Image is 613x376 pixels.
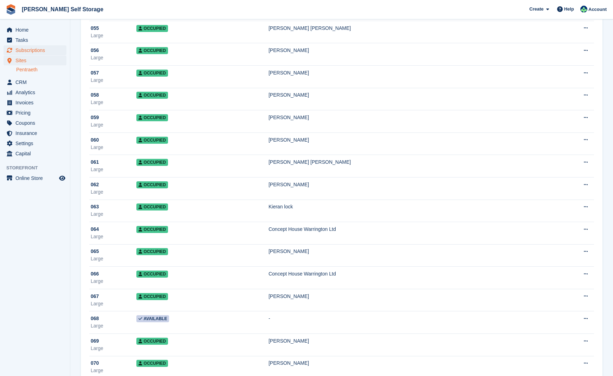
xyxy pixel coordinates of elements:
span: Online Store [15,173,58,183]
div: [PERSON_NAME] [269,136,545,144]
span: Occupied [136,25,168,32]
span: Coupons [15,118,58,128]
span: 065 [91,248,99,255]
a: menu [4,87,66,97]
span: 059 [91,114,99,121]
span: 068 [91,315,99,322]
span: Occupied [136,338,168,345]
div: [PERSON_NAME] [269,114,545,121]
a: menu [4,98,66,108]
div: [PERSON_NAME] [269,359,545,367]
img: Dafydd Pritchard [580,6,587,13]
span: Capital [15,149,58,158]
div: Large [91,233,136,240]
div: Large [91,367,136,374]
span: Occupied [136,226,168,233]
span: Analytics [15,87,58,97]
span: 062 [91,181,99,188]
span: Occupied [136,248,168,255]
div: Large [91,121,136,129]
span: Occupied [136,70,168,77]
span: Subscriptions [15,45,58,55]
span: 055 [91,25,99,32]
a: menu [4,173,66,183]
span: Tasks [15,35,58,45]
span: Occupied [136,47,168,54]
span: Available [136,315,169,322]
div: [PERSON_NAME] [269,69,545,77]
div: Large [91,210,136,218]
div: Concept House Warrington Ltd [269,226,545,233]
span: Occupied [136,360,168,367]
div: Kieran lock [269,203,545,210]
span: Sites [15,56,58,65]
div: Large [91,144,136,151]
div: [PERSON_NAME] [PERSON_NAME] [269,25,545,32]
a: menu [4,108,66,118]
span: 061 [91,158,99,166]
div: Large [91,345,136,352]
div: [PERSON_NAME] [PERSON_NAME] [269,158,545,166]
a: [PERSON_NAME] Self Storage [19,4,106,15]
img: stora-icon-8386f47178a22dfd0bd8f6a31ec36ba5ce8667c1dd55bd0f319d3a0aa187defe.svg [6,4,16,15]
div: Large [91,166,136,173]
a: Preview store [58,174,66,182]
a: menu [4,77,66,87]
div: Large [91,54,136,61]
span: Create [529,6,543,13]
span: Settings [15,138,58,148]
div: Large [91,322,136,330]
div: [PERSON_NAME] [269,181,545,188]
span: 058 [91,91,99,99]
span: 056 [91,47,99,54]
div: Concept House Warrington Ltd [269,270,545,278]
span: Occupied [136,293,168,300]
span: Home [15,25,58,35]
a: menu [4,138,66,148]
span: Pricing [15,108,58,118]
a: menu [4,128,66,138]
span: 066 [91,270,99,278]
a: Pentraeth [16,66,66,73]
span: Occupied [136,137,168,144]
span: 060 [91,136,99,144]
span: Occupied [136,203,168,210]
span: 064 [91,226,99,233]
span: Occupied [136,159,168,166]
a: menu [4,45,66,55]
a: menu [4,35,66,45]
div: [PERSON_NAME] [269,248,545,255]
a: menu [4,149,66,158]
div: [PERSON_NAME] [269,47,545,54]
span: Help [564,6,574,13]
div: Large [91,188,136,196]
div: Large [91,77,136,84]
span: Invoices [15,98,58,108]
span: 057 [91,69,99,77]
div: [PERSON_NAME] [269,91,545,99]
span: Occupied [136,92,168,99]
span: 067 [91,293,99,300]
span: Occupied [136,114,168,121]
span: Occupied [136,181,168,188]
div: Large [91,278,136,285]
div: Large [91,99,136,106]
span: 069 [91,337,99,345]
span: Storefront [6,164,70,171]
div: Large [91,32,136,39]
div: Large [91,255,136,262]
span: CRM [15,77,58,87]
span: 070 [91,359,99,367]
span: Account [588,6,607,13]
span: Occupied [136,271,168,278]
a: menu [4,118,66,128]
div: Large [91,300,136,307]
div: [PERSON_NAME] [269,337,545,345]
td: - [269,311,545,334]
a: menu [4,56,66,65]
span: 063 [91,203,99,210]
span: Insurance [15,128,58,138]
div: [PERSON_NAME] [269,293,545,300]
a: menu [4,25,66,35]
